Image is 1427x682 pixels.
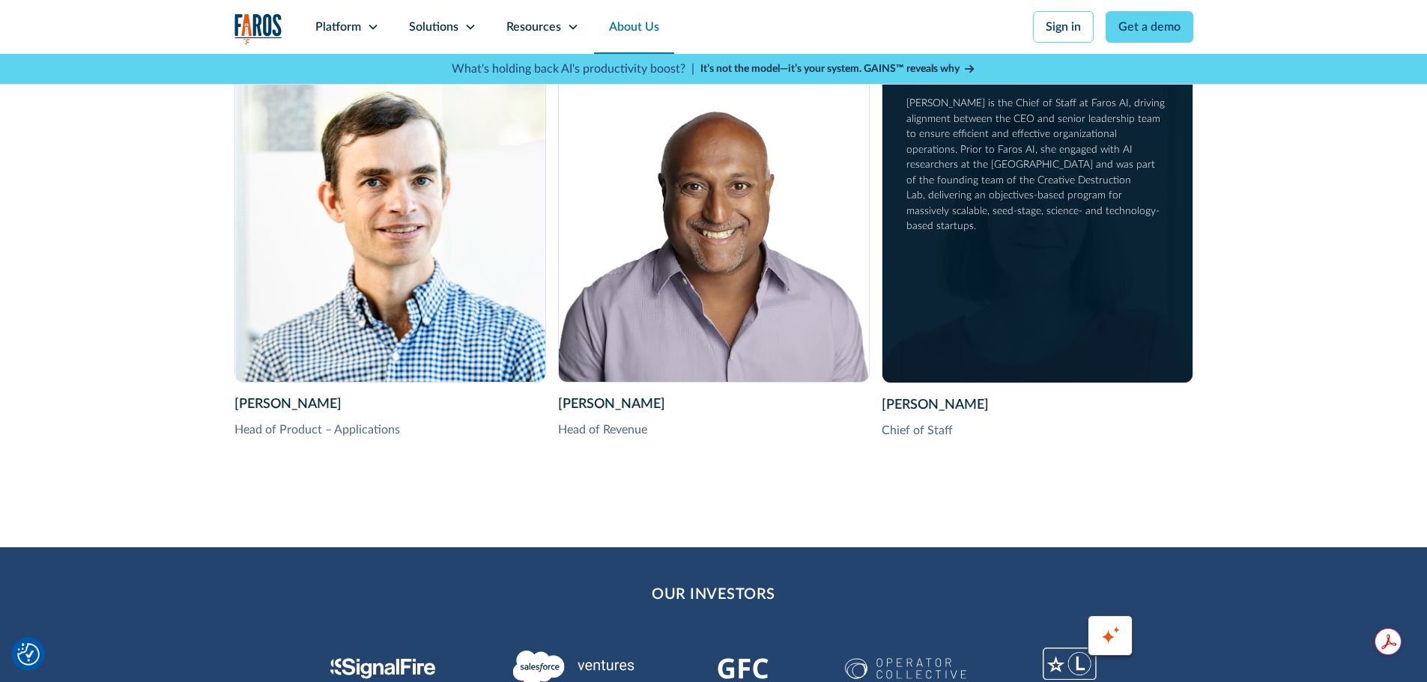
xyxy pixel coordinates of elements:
div: Solutions [409,18,458,36]
div: [PERSON_NAME] [558,395,870,415]
img: Revisit consent button [17,643,40,666]
a: Get a demo [1106,11,1193,43]
h2: Our Investors [652,583,775,606]
a: home [234,13,282,44]
div: [PERSON_NAME] is the Chief of Staff at Faros AI, driving alignment between the CEO and senior lea... [906,96,1167,234]
div: Toggle inspiration questions [1098,624,1122,648]
button: Cookie Settings [17,643,40,666]
div: Resources [506,18,561,36]
a: Sign in [1033,11,1094,43]
img: Logo of the analytics and reporting company Faros. [234,13,282,44]
div: Head of Product – Applications [234,421,546,439]
a: It’s not the model—it’s your system. GAINS™ reveals why [700,61,976,77]
div: Head of Revenue [558,421,870,439]
img: Operator's Collective Logo [845,658,966,679]
div: Chief of Staff [882,421,1193,439]
div: [PERSON_NAME] [234,395,546,415]
strong: It’s not the model—it’s your system. GAINS™ reveals why [700,64,960,74]
p: What's holding back AI's productivity boost? | [452,60,694,78]
div: [PERSON_NAME] [882,395,1193,415]
img: Signal Fire Logo [330,658,436,679]
div: Platform [315,18,361,36]
img: GFC logo [718,658,769,679]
